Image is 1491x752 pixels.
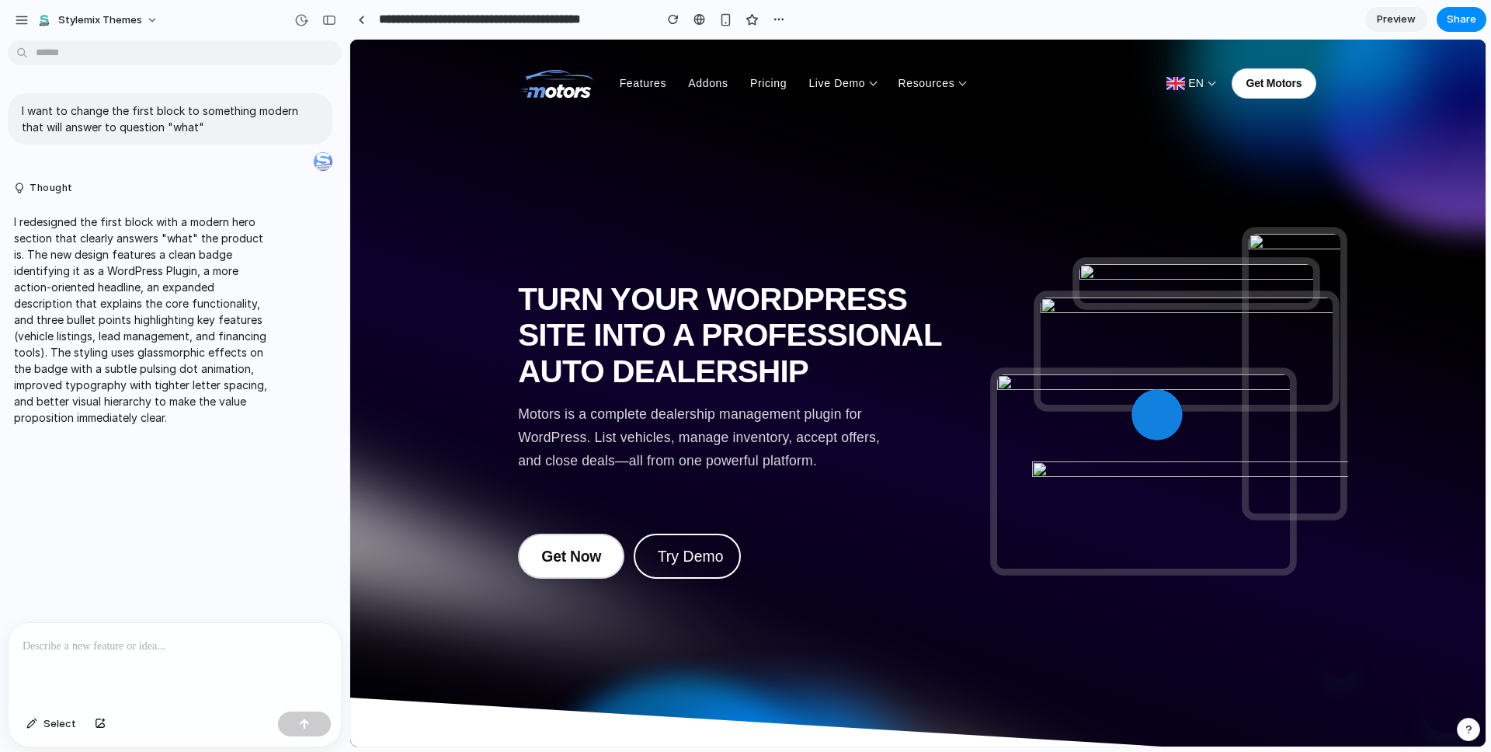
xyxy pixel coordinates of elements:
[30,8,166,33] button: Stylemix Themes
[838,35,853,53] span: EN
[269,35,316,53] a: Features
[1377,12,1416,27] span: Preview
[338,35,377,53] a: Addons
[43,716,76,732] span: Select
[19,712,84,736] button: Select
[168,494,274,539] a: Get Now
[168,364,544,433] p: Motors is a complete dealership management plugin for WordPress. List vehicles, manage inventory,...
[973,608,1004,639] iframe: Close message
[1437,7,1486,32] button: Share
[14,214,273,426] p: I redesigned the first block with a modern hero section that clearly answers "what" the product i...
[1073,645,1123,695] iframe: Button to launch messaging window
[881,29,966,59] a: Get Motors
[458,35,515,53] a: Live Demo
[283,494,390,539] a: Try Demo
[58,12,142,28] span: Stylemix Themes
[168,242,598,350] h1: Turn Your WordPress Site Into a Professional Auto Dealership
[1447,12,1476,27] span: Share
[1365,7,1427,32] a: Preview
[22,103,318,135] p: I want to change the first block to something modern that will answer to question "what"
[400,35,436,53] a: Pricing
[547,35,604,53] a: Resources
